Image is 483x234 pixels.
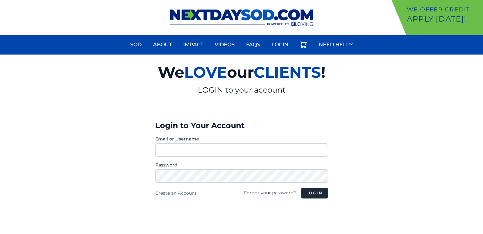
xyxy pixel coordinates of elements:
p: We offer Credit [407,5,480,14]
a: Impact [179,37,207,52]
h2: We our ! [84,60,399,85]
a: Login [268,37,292,52]
h3: Login to Your Account [155,120,328,131]
p: Apply [DATE]! [407,14,480,24]
label: Password [155,162,328,168]
span: CLIENTS [254,63,321,81]
a: About [149,37,176,52]
a: FAQs [242,37,264,52]
p: LOGIN to your account [84,85,399,95]
a: Sod [126,37,145,52]
label: Email or Username [155,136,328,142]
button: Log in [301,188,328,198]
a: Forgot your password? [244,190,296,196]
a: Create an Account [155,190,197,196]
span: LOVE [184,63,227,81]
a: Need Help? [315,37,357,52]
a: Videos [211,37,238,52]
